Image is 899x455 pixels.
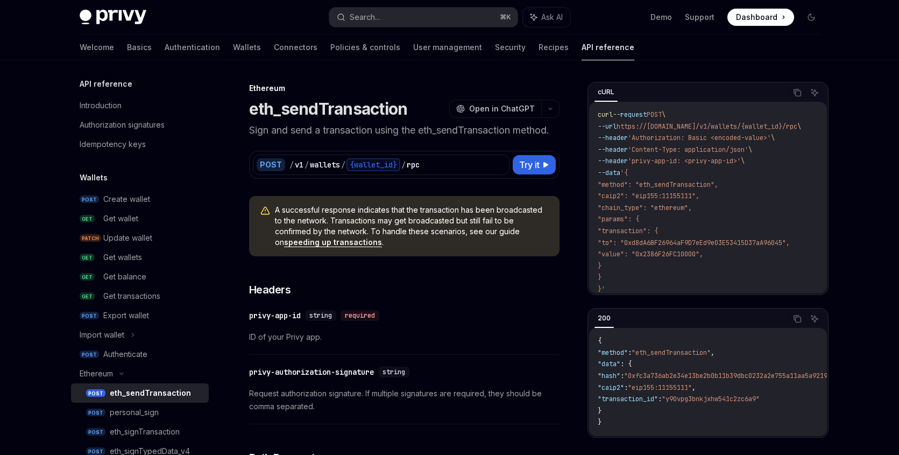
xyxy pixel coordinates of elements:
[469,103,535,114] span: Open in ChatGPT
[495,34,526,60] a: Security
[71,422,209,442] a: POSTeth_signTransaction
[330,34,400,60] a: Policies & controls
[71,248,209,267] a: GETGet wallets
[86,389,105,397] span: POST
[413,34,482,60] a: User management
[110,387,191,400] div: eth_sendTransaction
[598,134,628,142] span: --header
[598,169,620,177] span: --data
[598,157,628,165] span: --header
[808,312,822,326] button: Ask AI
[598,395,658,403] span: "transaction_id"
[249,282,291,297] span: Headers
[80,138,146,151] div: Idempotency keys
[80,351,99,359] span: POST
[727,9,794,26] a: Dashboard
[598,285,605,293] span: }'
[80,171,108,184] h5: Wallets
[341,310,379,321] div: required
[598,418,601,426] span: }
[80,10,146,25] img: dark logo
[617,122,797,131] span: https://[DOMAIN_NAME]/v1/wallets/{wallet_id}/rpc
[71,115,209,135] a: Authorization signatures
[71,209,209,228] a: GETGet wallet
[80,328,124,341] div: Import wallet
[86,428,105,436] span: POST
[305,159,309,170] div: /
[620,372,624,380] span: :
[650,12,672,23] a: Demo
[741,157,745,165] span: \
[598,204,692,212] span: "chain_type": "ethereum",
[80,312,99,320] span: POST
[736,12,777,23] span: Dashboard
[80,234,101,242] span: PATCH
[598,239,790,247] span: "to": "0xd8dA6BF26964aF9D7eEd9e03E53415D37aA96045",
[598,337,601,345] span: {
[80,367,113,380] div: Ethereum
[598,383,624,392] span: "caip2"
[628,348,632,357] span: :
[295,159,303,170] div: v1
[598,180,718,189] span: "method": "eth_sendTransaction",
[329,8,518,27] button: Search...⌘K
[662,110,666,119] span: \
[103,309,149,322] div: Export wallet
[808,86,822,100] button: Ask AI
[71,345,209,364] a: POSTAuthenticate
[598,145,628,154] span: --header
[748,145,752,154] span: \
[628,145,748,154] span: 'Content-Type: application/json'
[771,134,775,142] span: \
[449,100,541,118] button: Open in ChatGPT
[71,383,209,403] a: POSTeth_sendTransaction
[103,212,138,225] div: Get wallet
[341,159,345,170] div: /
[249,387,560,413] span: Request authorization signature. If multiple signatures are required, they should be comma separa...
[598,262,601,270] span: }
[80,34,114,60] a: Welcome
[284,237,382,247] a: speeding up transactions
[127,34,152,60] a: Basics
[249,331,560,344] span: ID of your Privy app.
[80,118,165,131] div: Authorization signatures
[71,135,209,154] a: Idempotency keys
[711,348,714,357] span: ,
[662,395,760,403] span: "y90vpg3bnkjxhw541c2zc6a9"
[624,383,628,392] span: :
[310,159,340,170] div: wallets
[233,34,261,60] a: Wallets
[103,270,146,283] div: Get balance
[513,155,556,174] button: Try it
[803,9,820,26] button: Toggle dark mode
[407,159,420,170] div: rpc
[309,311,332,320] span: string
[692,383,696,392] span: ,
[541,12,563,23] span: Ask AI
[594,86,618,99] div: cURL
[628,134,771,142] span: 'Authorization: Basic <encoded-value>'
[598,192,699,200] span: "caip2": "eip155:11155111",
[165,34,220,60] a: Authentication
[620,360,632,368] span: : {
[658,395,662,403] span: :
[647,110,662,119] span: POST
[598,360,620,368] span: "data"
[790,312,804,326] button: Copy the contents from the code block
[103,348,147,361] div: Authenticate
[598,215,639,223] span: "params": {
[80,215,95,223] span: GET
[71,403,209,422] a: POSTpersonal_sign
[249,367,374,377] div: privy-authorization-signature
[613,110,647,119] span: --request
[71,228,209,248] a: PATCHUpdate wallet
[539,34,569,60] a: Recipes
[110,425,180,438] div: eth_signTransaction
[80,78,132,90] h5: API reference
[500,13,511,22] span: ⌘ K
[80,195,99,204] span: POST
[598,273,601,282] span: }
[80,99,122,112] div: Introduction
[260,206,271,216] svg: Warning
[685,12,714,23] a: Support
